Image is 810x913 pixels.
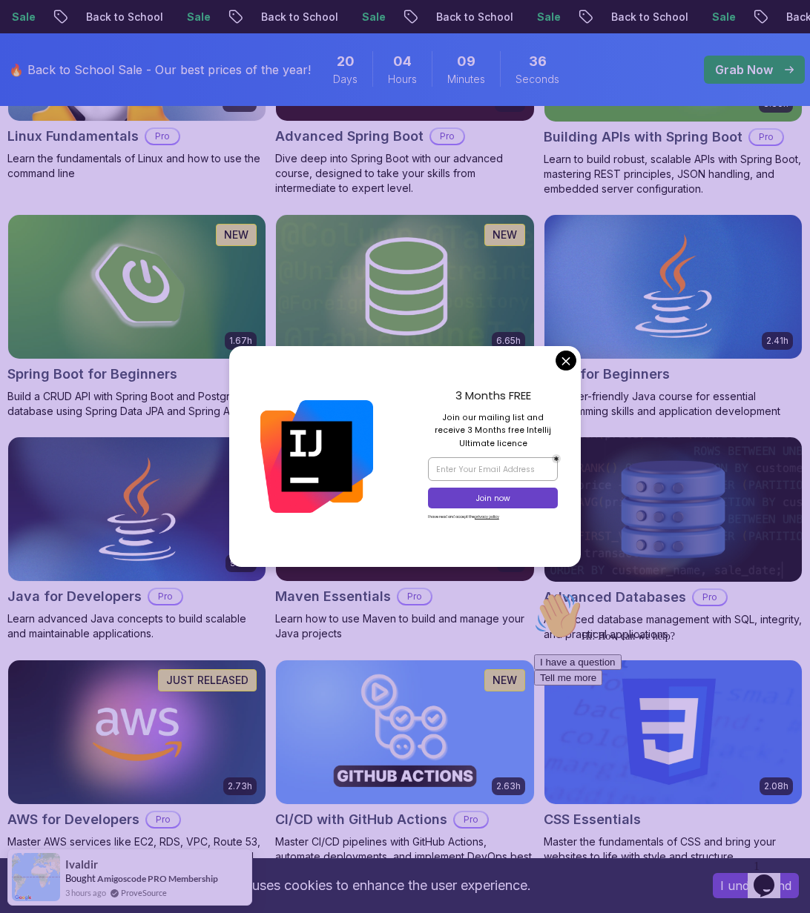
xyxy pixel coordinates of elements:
a: Amigoscode PRO Membership [97,873,218,884]
span: Seconds [516,72,559,87]
div: 👋Hi! How can we help?I have a questionTell me more [6,6,273,99]
h2: Spring Boot for Beginners [7,364,177,385]
span: 9 Minutes [457,51,475,72]
span: Hi! How can we help? [6,44,147,56]
span: 20 Days [337,51,355,72]
img: Java for Beginners card [544,215,802,359]
img: Java for Developers card [8,437,266,581]
p: Dive deep into Spring Boot with our advanced course, designed to take your skills from intermedia... [275,151,534,196]
h2: Java for Developers [7,586,142,607]
h2: Building APIs with Spring Boot [544,127,742,147]
p: JUST RELEASED [166,673,248,688]
p: Pro [455,812,487,827]
p: Master CI/CD pipelines with GitHub Actions, automate deployments, and implement DevOps best pract... [275,834,534,879]
p: Pro [149,589,182,604]
a: Advanced Databases cardAdvanced DatabasesProAdvanced database management with SQL, integrity, and... [544,436,803,642]
p: NEW [224,228,248,242]
a: ProveSource [121,886,167,899]
h2: Java for Beginners [544,364,670,385]
p: 🔥 Back to School Sale - Our best prices of the year! [9,61,311,79]
span: 4 Hours [393,51,412,72]
img: CI/CD with GitHub Actions card [276,660,533,804]
p: Sale [349,10,396,24]
iframe: chat widget [528,586,795,846]
button: Tell me more [6,84,74,99]
p: 2.63h [496,780,521,792]
p: Learn advanced Java concepts to build scalable and maintainable applications. [7,611,266,641]
p: Master the fundamentals of CSS and bring your websites to life with style and structure. [544,834,803,864]
p: NEW [493,673,517,688]
p: Back to School [598,10,699,24]
p: Back to School [73,10,174,24]
h2: CI/CD with GitHub Actions [275,809,447,830]
p: NEW [493,228,517,242]
p: Beginner-friendly Java course for essential programming skills and application development [544,389,803,419]
p: 6.65h [496,335,521,347]
p: Learn how to use Maven to build and manage your Java projects [275,611,534,641]
img: Advanced Databases card [544,437,802,582]
p: Master AWS services like EC2, RDS, VPC, Route 53, and Docker to deploy and manage scalable cloud ... [7,834,266,879]
h2: Maven Essentials [275,586,391,607]
img: Spring Boot for Beginners card [8,215,266,359]
p: 2.41h [766,335,788,347]
iframe: chat widget [748,854,795,898]
img: provesource social proof notification image [12,853,60,901]
div: This website uses cookies to enhance the user experience. [11,869,691,902]
p: 2.73h [228,780,252,792]
h2: Linux Fundamentals [7,126,139,147]
p: Pro [146,129,179,144]
a: Java for Beginners card2.41hJava for BeginnersBeginner-friendly Java course for essential program... [544,214,803,419]
p: Pro [398,589,431,604]
p: Pro [431,129,464,144]
p: Sale [524,10,571,24]
img: Spring Data JPA card [276,215,533,359]
span: 3 hours ago [65,886,106,899]
span: 36 Seconds [529,51,547,72]
a: Spring Data JPA card6.65hNEWSpring Data JPAProMaster database management, advanced querying, and ... [275,214,534,419]
p: Sale [699,10,746,24]
a: AWS for Developers card2.73hJUST RELEASEDAWS for DevelopersProMaster AWS services like EC2, RDS, ... [7,660,266,879]
p: Grab Now [715,61,773,79]
p: 1.67h [229,335,252,347]
span: Hours [388,72,417,87]
p: Build a CRUD API with Spring Boot and PostgreSQL database using Spring Data JPA and Spring AI [7,389,266,419]
a: Spring Boot for Beginners card1.67hNEWSpring Boot for BeginnersBuild a CRUD API with Spring Boot ... [7,214,266,419]
p: Pro [147,812,180,827]
span: Ivaldir [65,858,98,871]
button: I have a question [6,68,93,84]
p: Learn to build robust, scalable APIs with Spring Boot, mastering REST principles, JSON handling, ... [544,152,803,196]
img: :wave: [6,6,53,53]
span: Minutes [447,72,485,87]
a: CI/CD with GitHub Actions card2.63hNEWCI/CD with GitHub ActionsProMaster CI/CD pipelines with Git... [275,660,534,879]
img: AWS for Developers card [8,660,266,804]
a: Java for Developers card9.18hJava for DevelopersProLearn advanced Java concepts to build scalable... [7,436,266,641]
p: Back to School [423,10,524,24]
p: Sale [174,10,221,24]
span: Days [333,72,358,87]
p: Learn the fundamentals of Linux and how to use the command line [7,151,266,181]
span: Bought [65,872,96,884]
h2: Advanced Spring Boot [275,126,424,147]
p: Pro [750,130,783,145]
p: Back to School [248,10,349,24]
button: Accept cookies [713,873,799,898]
h2: AWS for Developers [7,809,139,830]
